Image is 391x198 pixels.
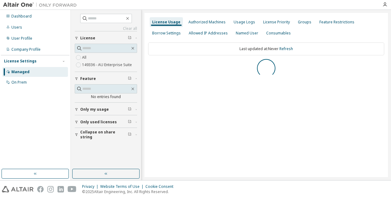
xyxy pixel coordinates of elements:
img: Altair One [3,2,80,8]
div: License Settings [4,59,37,64]
div: Last updated at: Never [148,42,384,55]
div: License Usage [152,20,180,25]
span: Clear filter [128,76,132,81]
span: Only used licenses [80,120,117,125]
button: License [75,31,137,45]
p: © 2025 Altair Engineering, Inc. All Rights Reserved. [82,189,177,194]
div: Dashboard [11,14,32,19]
div: License Priority [263,20,290,25]
div: Users [11,25,22,30]
div: Company Profile [11,47,41,52]
div: Consumables [266,31,291,36]
span: Clear filter [128,107,132,112]
button: Collapse on share string [75,128,137,141]
a: Refresh [279,46,293,51]
img: youtube.svg [68,186,77,192]
div: Managed [11,69,30,74]
div: Feature Restrictions [319,20,354,25]
div: Allowed IP Addresses [189,31,228,36]
img: altair_logo.svg [2,186,34,192]
div: Authorized Machines [188,20,226,25]
div: No entries found [75,94,137,99]
button: Only used licenses [75,115,137,129]
img: linkedin.svg [57,186,64,192]
div: Cookie Consent [145,184,177,189]
span: Feature [80,76,96,81]
span: Collapse on share string [80,130,128,140]
label: All [82,54,88,61]
span: License [80,36,95,41]
a: Clear all [75,26,137,31]
button: Only my usage [75,103,137,116]
img: facebook.svg [37,186,44,192]
span: Clear filter [128,132,132,137]
div: Privacy [82,184,100,189]
span: Only my usage [80,107,109,112]
div: Groups [298,20,311,25]
button: Feature [75,72,137,85]
span: Clear filter [128,120,132,125]
div: Named User [236,31,258,36]
div: User Profile [11,36,32,41]
div: Website Terms of Use [100,184,145,189]
div: Borrow Settings [152,31,181,36]
span: Clear filter [128,36,132,41]
img: instagram.svg [47,186,54,192]
div: Usage Logs [234,20,255,25]
label: 149336 - AU Enterprise Suite [82,61,133,69]
div: On Prem [11,80,27,85]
